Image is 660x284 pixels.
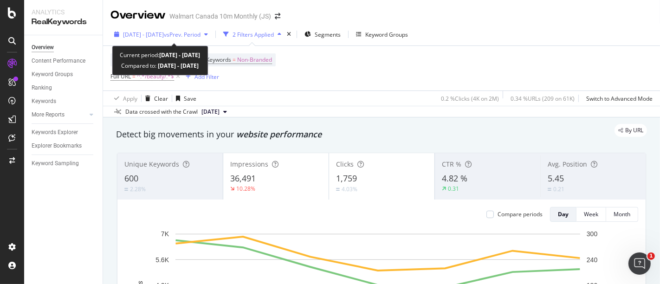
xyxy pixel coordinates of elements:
[110,7,166,23] div: Overview
[365,31,408,39] div: Keyword Groups
[110,72,131,80] span: Full URL
[32,128,96,137] a: Keywords Explorer
[155,256,169,264] text: 5.6K
[120,50,200,61] div: Current period:
[584,210,598,218] div: Week
[132,72,136,80] span: =
[121,61,199,71] div: Compared to:
[164,31,201,39] span: vs Prev. Period
[32,110,87,120] a: More Reports
[336,188,340,191] img: Equal
[315,31,341,39] span: Segments
[275,13,280,19] div: arrow-right-arrow-left
[130,185,146,193] div: 2.28%
[206,56,231,64] span: Keywords
[587,230,598,238] text: 300
[32,128,78,137] div: Keywords Explorer
[32,43,54,52] div: Overview
[615,124,647,137] div: legacy label
[201,108,220,116] span: 2025 Apr. 25th
[156,62,199,70] b: [DATE] - [DATE]
[285,30,293,39] div: times
[172,91,196,106] button: Save
[233,56,236,64] span: =
[123,31,164,39] span: [DATE] - [DATE]
[301,27,344,42] button: Segments
[159,52,200,59] b: [DATE] - [DATE]
[647,252,655,260] span: 1
[161,230,169,238] text: 7K
[342,185,357,193] div: 4.03%
[441,95,499,103] div: 0.2 % Clicks ( 4K on 2M )
[32,7,95,17] div: Analytics
[124,188,128,191] img: Equal
[236,185,255,193] div: 10.28%
[32,56,96,66] a: Content Performance
[230,160,268,168] span: Impressions
[614,210,630,218] div: Month
[237,53,272,66] span: Non-Branded
[336,160,354,168] span: Clicks
[442,173,467,184] span: 4.82 %
[550,207,576,222] button: Day
[498,210,543,218] div: Compare periods
[32,17,95,27] div: RealKeywords
[586,95,653,103] div: Switch to Advanced Mode
[194,73,219,81] div: Add Filter
[32,43,96,52] a: Overview
[220,27,285,42] button: 2 Filters Applied
[582,91,653,106] button: Switch to Advanced Mode
[511,95,575,103] div: 0.34 % URLs ( 209 on 61K )
[124,173,138,184] span: 600
[169,12,271,21] div: Walmart Canada 10m Monthly (JS)
[352,27,412,42] button: Keyword Groups
[606,207,638,222] button: Month
[110,91,137,106] button: Apply
[336,173,357,184] span: 1,759
[553,185,564,193] div: 0.21
[442,160,461,168] span: CTR %
[32,83,52,93] div: Ranking
[125,108,198,116] div: Data crossed with the Crawl
[448,185,459,193] div: 0.31
[182,71,219,82] button: Add Filter
[32,56,85,66] div: Content Performance
[32,83,96,93] a: Ranking
[198,106,231,117] button: [DATE]
[110,27,212,42] button: [DATE] - [DATE]vsPrev. Period
[233,31,274,39] div: 2 Filters Applied
[625,128,643,133] span: By URL
[587,256,598,264] text: 240
[142,91,168,106] button: Clear
[548,160,587,168] span: Avg. Position
[137,70,174,83] span: ^.*/beauty/.*$
[32,159,79,168] div: Keyword Sampling
[548,188,551,191] img: Equal
[628,252,651,275] iframe: Intercom live chat
[230,173,256,184] span: 36,491
[32,97,96,106] a: Keywords
[123,95,137,103] div: Apply
[576,207,606,222] button: Week
[154,95,168,103] div: Clear
[32,110,65,120] div: More Reports
[184,95,196,103] div: Save
[32,70,73,79] div: Keyword Groups
[558,210,569,218] div: Day
[32,141,96,151] a: Explorer Bookmarks
[548,173,564,184] span: 5.45
[124,160,179,168] span: Unique Keywords
[32,159,96,168] a: Keyword Sampling
[32,141,82,151] div: Explorer Bookmarks
[32,70,96,79] a: Keyword Groups
[32,97,56,106] div: Keywords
